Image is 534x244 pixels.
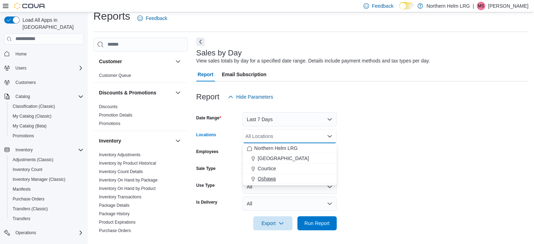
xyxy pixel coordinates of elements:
[13,196,45,202] span: Purchase Orders
[196,93,219,101] h3: Report
[488,2,528,10] p: [PERSON_NAME]
[7,204,86,214] button: Transfers (Classic)
[196,132,216,138] label: Locations
[10,215,33,223] a: Transfers
[93,103,188,131] div: Discounts & Promotions
[10,112,84,120] span: My Catalog (Classic)
[399,2,414,9] input: Dark Mode
[13,64,29,72] button: Users
[15,230,36,236] span: Operations
[10,195,84,203] span: Purchase Orders
[473,2,474,10] p: |
[15,147,33,153] span: Inventory
[13,64,84,72] span: Users
[99,228,131,233] a: Purchase Orders
[196,49,242,57] h3: Sales by Day
[146,15,167,22] span: Feedback
[198,67,213,81] span: Report
[196,149,218,154] label: Employees
[236,93,273,100] span: Hide Parameters
[427,2,470,10] p: Northern Helm LRG
[13,104,55,109] span: Classification (Classic)
[10,156,56,164] a: Adjustments (Classic)
[15,51,27,57] span: Home
[99,203,130,208] a: Package Details
[13,146,35,154] button: Inventory
[13,216,30,222] span: Transfers
[99,113,132,118] a: Promotion Details
[13,50,84,58] span: Home
[13,92,33,101] button: Catalog
[174,88,182,97] button: Discounts & Promotions
[243,112,337,126] button: Last 7 Days
[1,145,86,155] button: Inventory
[15,65,26,71] span: Users
[13,206,48,212] span: Transfers (Classic)
[13,229,84,237] span: Operations
[13,92,84,101] span: Catalog
[196,199,217,205] label: Is Delivery
[99,121,120,126] span: Promotions
[20,17,84,31] span: Load All Apps in [GEOGRAPHIC_DATA]
[254,145,298,152] span: Northern Helm LRG
[10,205,51,213] a: Transfers (Classic)
[15,80,36,85] span: Customers
[174,137,182,145] button: Inventory
[7,101,86,111] button: Classification (Classic)
[1,92,86,101] button: Catalog
[258,175,276,182] span: Oshawa
[257,216,288,230] span: Export
[13,167,42,172] span: Inventory Count
[99,169,143,174] a: Inventory Count Details
[99,220,136,225] a: Product Expirations
[99,211,130,216] a: Package History
[1,77,86,87] button: Customers
[14,2,46,9] img: Cova
[10,102,84,111] span: Classification (Classic)
[99,73,131,78] a: Customer Queue
[243,174,337,184] button: Oshawa
[7,131,86,141] button: Promotions
[99,89,156,96] h3: Discounts & Promotions
[7,194,86,204] button: Purchase Orders
[10,132,84,140] span: Promotions
[15,94,30,99] span: Catalog
[10,185,84,193] span: Manifests
[10,185,33,193] a: Manifests
[10,156,84,164] span: Adjustments (Classic)
[99,58,172,65] button: Customer
[7,111,86,121] button: My Catalog (Classic)
[1,63,86,73] button: Users
[196,38,205,46] button: Next
[99,194,141,199] a: Inventory Transactions
[7,184,86,194] button: Manifests
[99,177,158,183] span: Inventory On Hand by Package
[13,78,39,87] a: Customers
[10,175,68,184] a: Inventory Manager (Classic)
[10,122,84,130] span: My Catalog (Beta)
[1,228,86,238] button: Operations
[196,183,215,188] label: Use Type
[99,104,118,109] a: Discounts
[225,90,276,104] button: Hide Parameters
[13,50,29,58] a: Home
[7,174,86,184] button: Inventory Manager (Classic)
[99,89,172,96] button: Discounts & Promotions
[13,177,65,182] span: Inventory Manager (Classic)
[10,102,58,111] a: Classification (Classic)
[99,58,122,65] h3: Customer
[10,132,37,140] a: Promotions
[478,2,484,10] span: MS
[7,214,86,224] button: Transfers
[99,178,158,183] a: Inventory On Hand by Package
[99,211,130,217] span: Package History
[222,67,266,81] span: Email Subscription
[99,104,118,110] span: Discounts
[99,194,141,200] span: Inventory Transactions
[99,186,156,191] span: Inventory On Hand by Product
[477,2,485,10] div: Monica Spina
